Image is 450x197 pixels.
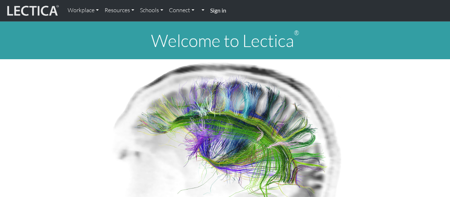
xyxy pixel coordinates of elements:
a: Resources [102,3,137,18]
strong: Sign in [210,7,226,14]
sup: ® [294,29,299,37]
a: Connect [166,3,197,18]
a: Workplace [65,3,102,18]
a: Schools [137,3,166,18]
img: lecticalive [5,4,59,18]
a: Sign in [207,3,229,18]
